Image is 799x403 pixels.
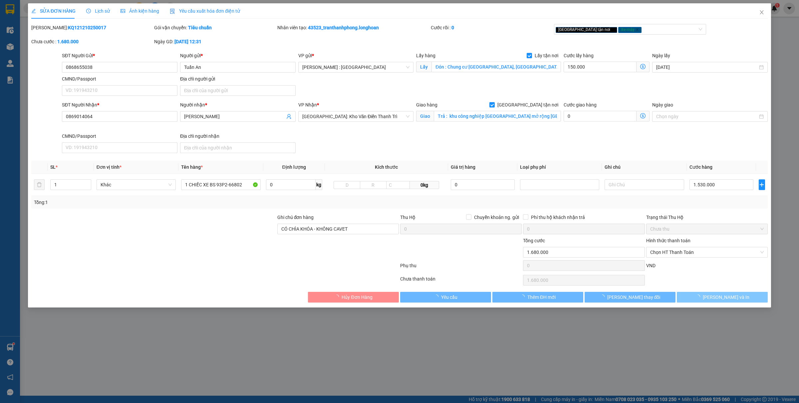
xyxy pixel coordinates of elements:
[298,52,414,59] div: VP gửi
[650,247,764,257] span: Chọn HT Thanh Toán
[646,214,768,221] div: Trạng thái Thu Hộ
[611,28,615,31] span: close
[759,10,764,15] span: close
[652,102,673,107] label: Ngày giao
[277,215,314,220] label: Ghi chú đơn hàng
[316,179,322,190] span: kg
[298,102,317,107] span: VP Nhận
[180,75,296,83] div: Địa chỉ người gửi
[334,181,360,189] input: D
[34,199,308,206] div: Tổng: 1
[31,8,76,14] span: SỬA ĐƠN HÀNG
[564,53,594,58] label: Cước lấy hàng
[564,62,637,72] input: Cước lấy hàng
[286,114,292,119] span: user-add
[434,111,561,121] input: Giao tận nơi
[34,179,45,190] button: delete
[180,132,296,140] div: Địa chỉ người nhận
[416,62,431,72] span: Lấy
[656,113,758,120] input: Ngày giao
[400,275,522,287] div: Chưa thanh toán
[360,181,387,189] input: R
[277,224,399,234] input: Ghi chú đơn hàng
[180,142,296,153] input: Địa chỉ của người nhận
[400,292,491,302] button: Yêu cầu
[431,62,561,72] input: Lấy tận nơi
[188,25,212,30] b: Tiêu chuẩn
[528,214,588,221] span: Phí thu hộ khách nhận trả
[495,101,561,108] span: [GEOGRAPHIC_DATA] tận nơi
[451,164,475,170] span: Giá trị hàng
[400,262,522,274] div: Phụ thu
[386,181,410,189] input: C
[334,295,342,299] span: loading
[170,9,175,14] img: icon
[277,24,430,31] div: Nhân viên tạo:
[302,111,410,121] span: Hà Nội: Kho Văn Điển Thanh Trì
[170,8,240,14] span: Yêu cầu xuất hóa đơn điện tử
[600,295,607,299] span: loading
[375,164,398,170] span: Kích thước
[308,25,379,30] b: 43523_tranthanhphong.longhoan
[434,295,441,299] span: loading
[180,52,296,59] div: Người gửi
[68,25,106,30] b: KQ121210250017
[640,64,646,69] span: dollar-circle
[416,111,434,121] span: Giao
[677,292,768,302] button: [PERSON_NAME] và In
[282,164,306,170] span: Định lượng
[180,101,296,108] div: Người nhận
[492,292,583,302] button: Thêm ĐH mới
[523,238,545,243] span: Tổng cước
[31,24,153,31] div: [PERSON_NAME]:
[181,164,203,170] span: Tên hàng
[308,292,399,302] button: Hủy Đơn Hàng
[656,64,758,71] input: Ngày lấy
[607,294,661,301] span: [PERSON_NAME] thay đổi
[121,8,159,14] span: Ảnh kiện hàng
[416,53,435,58] span: Lấy hàng
[636,28,639,31] span: close
[585,292,675,302] button: [PERSON_NAME] thay đổi
[527,294,556,301] span: Thêm ĐH mới
[652,53,670,58] label: Ngày lấy
[86,9,91,13] span: clock-circle
[50,164,56,170] span: SL
[640,113,646,118] span: dollar-circle
[695,295,703,299] span: loading
[689,164,712,170] span: Cước hàng
[602,161,686,174] th: Ghi chú
[431,24,552,31] div: Cước rồi :
[517,161,602,174] th: Loại phụ phí
[759,179,765,190] button: plus
[31,9,36,13] span: edit
[703,294,749,301] span: [PERSON_NAME] và In
[62,75,177,83] div: CMND/Passport
[62,132,177,140] div: CMND/Passport
[154,24,276,31] div: Gói vận chuyển:
[174,39,201,44] b: [DATE] 12:31
[154,38,276,45] div: Ngày GD:
[605,179,684,190] input: Ghi Chú
[556,27,617,33] span: [GEOGRAPHIC_DATA] tận nơi
[520,295,527,299] span: loading
[564,102,597,107] label: Cước giao hàng
[646,238,690,243] label: Hình thức thanh toán
[410,181,439,189] span: 0kg
[62,101,177,108] div: SĐT Người Nhận
[121,9,125,13] span: picture
[532,52,561,59] span: Lấy tận nơi
[759,182,765,187] span: plus
[416,102,437,107] span: Giao hàng
[101,180,172,190] span: Khác
[62,52,177,59] div: SĐT Người Gửi
[650,224,764,234] span: Chưa thu
[471,214,522,221] span: Chuyển khoản ng. gửi
[451,25,454,30] b: 0
[564,111,637,121] input: Cước giao hàng
[342,294,372,301] span: Hủy Đơn Hàng
[302,62,410,72] span: Hồ Chí Minh : Kho Quận 12
[400,215,415,220] span: Thu Hộ
[441,294,457,301] span: Yêu cầu
[752,3,771,22] button: Close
